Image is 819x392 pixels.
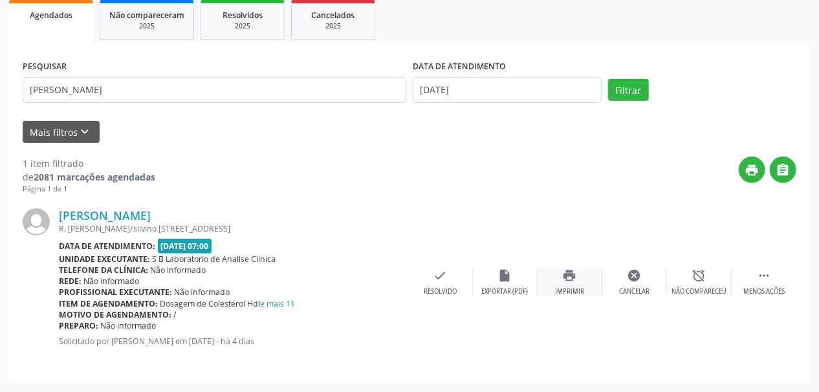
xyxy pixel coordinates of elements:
[23,208,50,235] img: img
[628,268,642,283] i: cancel
[59,254,150,265] b: Unidade executante:
[555,287,584,296] div: Imprimir
[312,10,355,21] span: Cancelados
[413,77,602,103] input: Selecione um intervalo
[745,163,759,177] i: print
[692,268,706,283] i: alarm_off
[23,121,100,144] button: Mais filtroskeyboard_arrow_down
[23,184,155,195] div: Página 1 de 1
[78,125,93,139] i: keyboard_arrow_down
[153,254,276,265] span: S B Laboratorio de Analise Clinica
[210,21,275,31] div: 2025
[109,10,184,21] span: Não compareceram
[101,320,157,331] span: Não informado
[109,21,184,31] div: 2025
[776,163,791,177] i: 
[743,287,785,296] div: Menos ações
[59,276,82,287] b: Rede:
[23,77,406,103] input: Nome, CNS
[433,268,448,283] i: check
[30,10,72,21] span: Agendados
[770,157,796,183] button: 
[498,268,512,283] i: insert_drive_file
[151,265,206,276] span: Não informado
[174,309,177,320] span: /
[59,223,408,234] div: R. [PERSON_NAME]/silvino [STREET_ADDRESS]
[739,157,765,183] button: print
[301,21,366,31] div: 2025
[261,298,296,309] a: e mais 11
[424,287,457,296] div: Resolvido
[757,268,771,283] i: 
[59,336,408,347] p: Solicitado por [PERSON_NAME] em [DATE] - há 4 dias
[23,57,67,77] label: PESQUISAR
[59,298,158,309] b: Item de agendamento:
[619,287,650,296] div: Cancelar
[413,57,506,77] label: DATA DE ATENDIMENTO
[482,287,529,296] div: Exportar (PDF)
[563,268,577,283] i: print
[59,309,171,320] b: Motivo de agendamento:
[59,208,151,223] a: [PERSON_NAME]
[59,320,98,331] b: Preparo:
[158,239,212,254] span: [DATE] 07:00
[160,298,296,309] span: Dosagem de Colesterol Hdl
[608,79,649,101] button: Filtrar
[34,171,155,183] strong: 2081 marcações agendadas
[175,287,230,298] span: Não informado
[59,287,172,298] b: Profissional executante:
[23,170,155,184] div: de
[672,287,726,296] div: Não compareceu
[223,10,263,21] span: Resolvidos
[59,265,148,276] b: Telefone da clínica:
[23,157,155,170] div: 1 item filtrado
[84,276,140,287] span: Não informado
[59,241,155,252] b: Data de atendimento:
